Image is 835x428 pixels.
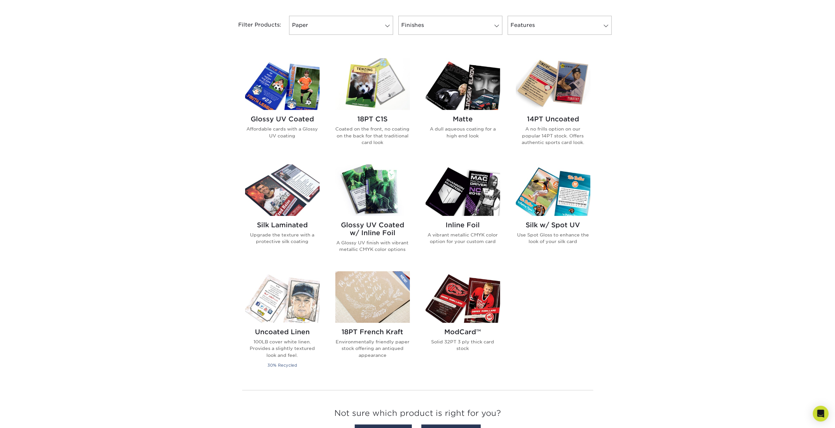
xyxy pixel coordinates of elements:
[426,164,500,263] a: Inline Foil Trading Cards Inline Foil A vibrant metallic CMYK color option for your custom card
[245,126,320,139] p: Affordable cards with a Glossy UV coating
[245,271,320,323] img: Uncoated Linen Trading Cards
[335,338,410,358] p: Environmentally friendly paper stock offering an antiqued appearance
[245,115,320,123] h2: Glossy UV Coated
[335,164,410,216] img: Glossy UV Coated w/ Inline Foil Trading Cards
[335,126,410,146] p: Coated on the front, no coating on the back for that traditional card look
[335,239,410,253] p: A Glossy UV finish with vibrant metallic CMYK color options
[245,58,320,156] a: Glossy UV Coated Trading Cards Glossy UV Coated Affordable cards with a Glossy UV coating
[245,328,320,336] h2: Uncoated Linen
[426,328,500,336] h2: ModCard™
[242,403,593,426] h3: Not sure which product is right for you?
[335,271,410,377] a: 18PT French Kraft Trading Cards 18PT French Kraft Environmentally friendly paper stock offering a...
[426,115,500,123] h2: Matte
[335,271,410,323] img: 18PT French Kraft Trading Cards
[516,164,590,263] a: Silk w/ Spot UV Trading Cards Silk w/ Spot UV Use Spot Gloss to enhance the look of your silk card
[245,58,320,110] img: Glossy UV Coated Trading Cards
[516,221,590,229] h2: Silk w/ Spot UV
[426,164,500,216] img: Inline Foil Trading Cards
[267,363,297,368] small: 30% Recycled
[398,16,502,35] a: Finishes
[335,115,410,123] h2: 18PT C1S
[426,271,500,377] a: ModCard™ Trading Cards ModCard™ Solid 32PT 3 ply thick card stock
[516,232,590,245] p: Use Spot Gloss to enhance the look of your silk card
[335,58,410,156] a: 18PT C1S Trading Cards 18PT C1S Coated on the front, no coating on the back for that traditional ...
[245,271,320,377] a: Uncoated Linen Trading Cards Uncoated Linen 100LB cover white linen. Provides a slightly textured...
[245,164,320,263] a: Silk Laminated Trading Cards Silk Laminated Upgrade the texture with a protective silk coating
[426,232,500,245] p: A vibrant metallic CMYK color option for your custom card
[426,58,500,156] a: Matte Trading Cards Matte A dull aqueous coating for a high end look
[335,164,410,263] a: Glossy UV Coated w/ Inline Foil Trading Cards Glossy UV Coated w/ Inline Foil A Glossy UV finish ...
[245,338,320,358] p: 100LB cover white linen. Provides a slightly textured look and feel.
[516,115,590,123] h2: 14PT Uncoated
[335,328,410,336] h2: 18PT French Kraft
[245,221,320,229] h2: Silk Laminated
[426,338,500,352] p: Solid 32PT 3 ply thick card stock
[516,126,590,146] p: A no frills option on our popular 14PT stock. Offers authentic sports card look.
[508,16,612,35] a: Features
[289,16,393,35] a: Paper
[426,221,500,229] h2: Inline Foil
[393,271,410,291] img: New Product
[221,16,286,35] div: Filter Products:
[335,58,410,110] img: 18PT C1S Trading Cards
[335,221,410,237] h2: Glossy UV Coated w/ Inline Foil
[516,58,590,110] img: 14PT Uncoated Trading Cards
[516,58,590,156] a: 14PT Uncoated Trading Cards 14PT Uncoated A no frills option on our popular 14PT stock. Offers au...
[245,164,320,216] img: Silk Laminated Trading Cards
[813,406,828,421] div: Open Intercom Messenger
[426,58,500,110] img: Matte Trading Cards
[426,271,500,323] img: ModCard™ Trading Cards
[426,126,500,139] p: A dull aqueous coating for a high end look
[245,232,320,245] p: Upgrade the texture with a protective silk coating
[516,164,590,216] img: Silk w/ Spot UV Trading Cards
